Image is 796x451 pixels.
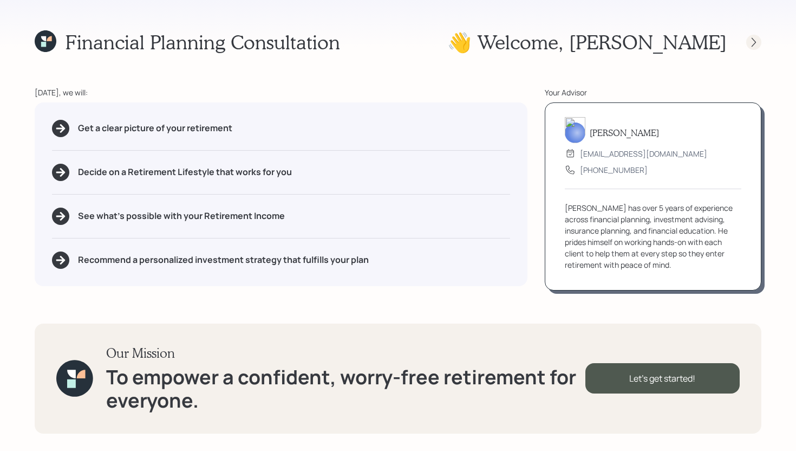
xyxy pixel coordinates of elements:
div: [PHONE_NUMBER] [580,164,648,176]
div: [DATE], we will: [35,87,527,98]
div: [PERSON_NAME] has over 5 years of experience across financial planning, investment advising, insu... [565,202,741,270]
h5: [PERSON_NAME] [590,127,659,138]
h5: Decide on a Retirement Lifestyle that works for you [78,167,292,177]
h5: See what's possible with your Retirement Income [78,211,285,221]
div: Let's get started! [585,363,740,394]
h1: 👋 Welcome , [PERSON_NAME] [447,30,727,54]
div: [EMAIL_ADDRESS][DOMAIN_NAME] [580,148,707,159]
h1: Financial Planning Consultation [65,30,340,54]
h3: Our Mission [106,345,585,361]
h1: To empower a confident, worry-free retirement for everyone. [106,365,585,412]
h5: Recommend a personalized investment strategy that fulfills your plan [78,255,369,265]
img: michael-russo-headshot.png [565,117,585,143]
h5: Get a clear picture of your retirement [78,123,232,133]
div: Your Advisor [545,87,761,98]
